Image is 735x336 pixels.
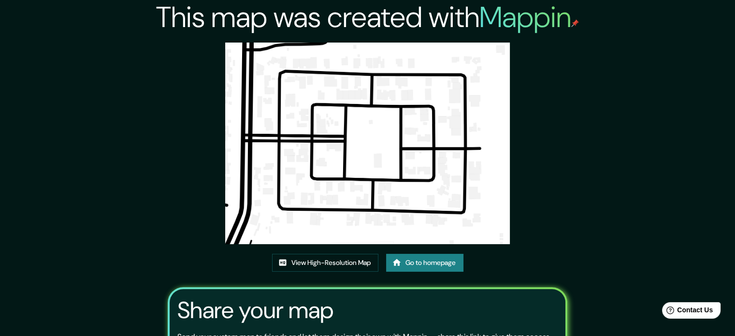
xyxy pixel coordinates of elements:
[272,254,378,272] a: View High-Resolution Map
[571,19,579,27] img: mappin-pin
[225,43,510,244] img: created-map
[177,297,333,324] h3: Share your map
[386,254,463,272] a: Go to homepage
[649,298,724,325] iframe: Help widget launcher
